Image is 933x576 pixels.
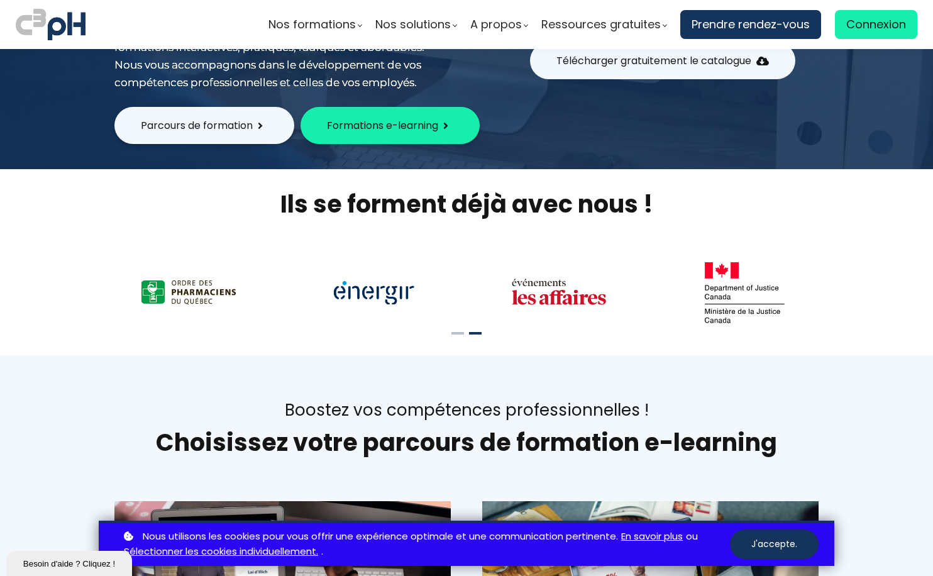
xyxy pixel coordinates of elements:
h2: Ils se forment déjà avec nous ! [99,188,834,220]
button: Formations e-learning [301,107,480,144]
img: 11df4bfa2365b0fd44dbb0cd08eb3630.png [512,277,606,308]
span: Nos formations [268,15,356,34]
img: 8b82441872cb63e7a47c2395148b8385.png [704,262,785,324]
span: Télécharger gratuitement le catalogue [556,53,751,69]
span: Nos solutions [375,15,451,34]
span: A propos [470,15,522,34]
span: Connexion [846,15,906,34]
span: Prendre rendez-vous [692,15,810,34]
div: C3pH réinvente l’expérience d'apprentissage avec des formations interactives, pratiques, ludiques... [114,21,441,91]
img: logo C3PH [16,6,86,43]
span: Ressources gratuites [541,15,661,34]
span: Formations e-learning [327,118,438,133]
button: J'accepte. [730,529,819,559]
h1: Choisissez votre parcours de formation e-learning [114,428,819,458]
iframe: chat widget [6,548,135,576]
div: Boostez vos compétences professionnelles ! [114,399,819,421]
a: Sélectionner les cookies individuellement. [124,544,318,560]
button: Parcours de formation [114,107,294,144]
a: Prendre rendez-vous [680,10,821,39]
a: Connexion [835,10,917,39]
a: En savoir plus [621,529,683,545]
img: 2bf8785f3860482eccf19e7ef0546d2e.png [334,280,414,304]
span: Parcours de formation [141,118,253,133]
button: Télécharger gratuitement le catalogue [530,42,795,79]
span: Nous utilisons les cookies pour vous offrir une expérience optimale et une communication pertinente. [143,529,618,545]
p: ou . [121,529,730,560]
img: a47e6b12867916b6a4438ee949f1e672.png [141,280,236,304]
